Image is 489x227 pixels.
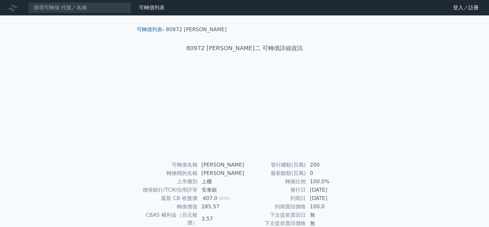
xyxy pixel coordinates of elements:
li: 80972 [PERSON_NAME] [166,26,227,33]
div: 407.0 [202,195,219,202]
td: 最新 CB 收盤價 [139,194,198,203]
td: 100.0 [306,203,350,211]
td: 到期日 [245,194,306,203]
td: 到期賣回價格 [245,203,306,211]
td: CBAS 權利金（百元報價） [139,211,198,227]
td: 下次提前賣回日 [245,211,306,219]
td: 可轉債名稱 [139,161,198,169]
a: 可轉債列表 [137,26,162,32]
td: 發行日 [245,186,306,194]
td: [DATE] [306,186,350,194]
td: 轉換價值 [139,203,198,211]
td: 安泰銀 [198,186,245,194]
td: [DATE] [306,194,350,203]
a: 登入／註冊 [448,3,484,13]
td: 無 [306,211,350,219]
span: (0%) [219,196,229,201]
td: [PERSON_NAME] [198,161,245,169]
li: › [137,26,164,33]
td: 200 [306,161,350,169]
input: 搜尋可轉債 代號／名稱 [28,2,131,13]
h1: 80972 [PERSON_NAME]二 可轉債詳細資訊 [131,44,358,53]
td: 擔保銀行/TCRI信用評等 [139,186,198,194]
td: 285.57 [198,203,245,211]
td: 上櫃 [198,177,245,186]
td: 發行總額(百萬) [245,161,306,169]
td: 最新餘額(百萬) [245,169,306,177]
td: 100.0% [306,177,350,186]
td: 上市櫃別 [139,177,198,186]
td: 0 [306,169,350,177]
td: [PERSON_NAME] [198,169,245,177]
td: 轉換標的名稱 [139,169,198,177]
td: 轉換比例 [245,177,306,186]
td: 3.57 [198,211,245,227]
a: 可轉債列表 [139,5,165,11]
